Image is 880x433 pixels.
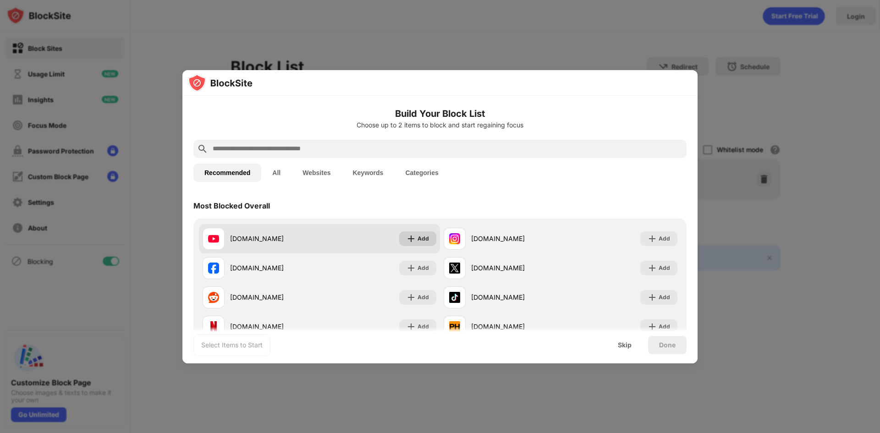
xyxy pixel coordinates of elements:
button: All [261,164,291,182]
div: [DOMAIN_NAME] [230,234,319,243]
div: Add [418,322,429,331]
div: Add [659,234,670,243]
div: Add [418,293,429,302]
div: [DOMAIN_NAME] [471,263,561,273]
div: [DOMAIN_NAME] [230,263,319,273]
div: [DOMAIN_NAME] [230,322,319,331]
div: Done [659,341,676,349]
div: Add [659,293,670,302]
div: Select Items to Start [201,340,263,350]
img: favicons [208,233,219,244]
img: favicons [208,292,219,303]
div: Add [659,322,670,331]
div: Add [659,263,670,273]
img: favicons [449,292,460,303]
iframe: Sign in with Google Dialog [692,9,871,93]
img: favicons [208,263,219,274]
button: Websites [291,164,341,182]
img: search.svg [197,143,208,154]
img: logo-blocksite.svg [188,74,253,92]
div: [DOMAIN_NAME] [471,234,561,243]
div: Skip [618,341,632,349]
h6: Build Your Block List [193,107,687,121]
div: Most Blocked Overall [193,201,270,210]
div: Add [418,234,429,243]
button: Categories [394,164,449,182]
img: favicons [449,263,460,274]
img: favicons [208,321,219,332]
div: [DOMAIN_NAME] [471,292,561,302]
img: favicons [449,233,460,244]
img: favicons [449,321,460,332]
div: Add [418,263,429,273]
button: Recommended [193,164,261,182]
div: [DOMAIN_NAME] [230,292,319,302]
button: Keywords [341,164,394,182]
div: Choose up to 2 items to block and start regaining focus [193,121,687,129]
div: [DOMAIN_NAME] [471,322,561,331]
